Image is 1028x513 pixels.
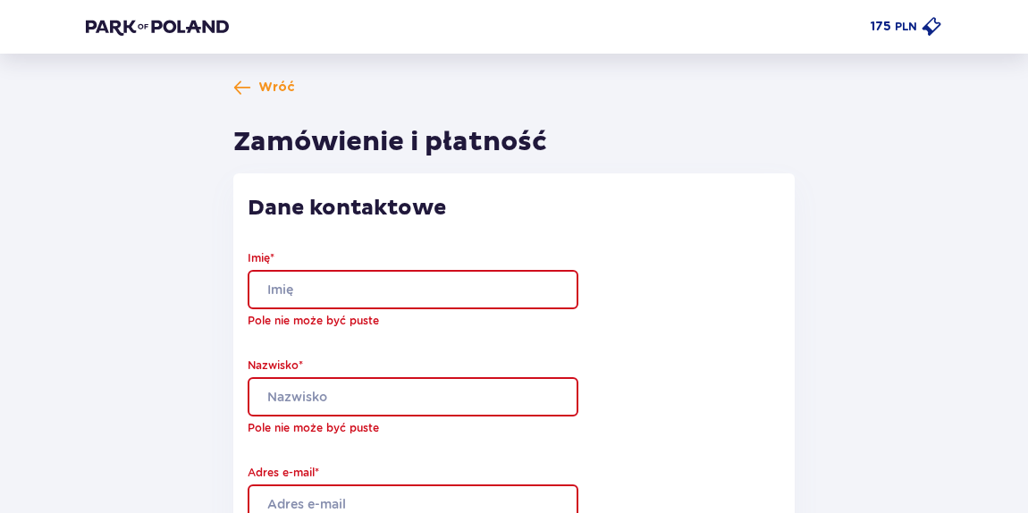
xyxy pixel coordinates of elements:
input: Imię [248,270,578,309]
input: Nazwisko [248,377,578,416]
label: Adres e-mail * [248,465,319,481]
a: Wróć [233,79,295,97]
p: PLN [895,19,917,35]
label: Nazwisko * [248,357,303,374]
h1: Zamówienie i płatność [233,125,547,159]
p: Dane kontaktowe [248,195,780,222]
img: Park of Poland logo [86,18,229,36]
label: Imię * [248,250,274,266]
span: Wróć [258,79,295,97]
p: Pole nie może być puste [248,313,578,329]
p: Pole nie może być puste [248,420,578,436]
p: 175 [871,18,891,36]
